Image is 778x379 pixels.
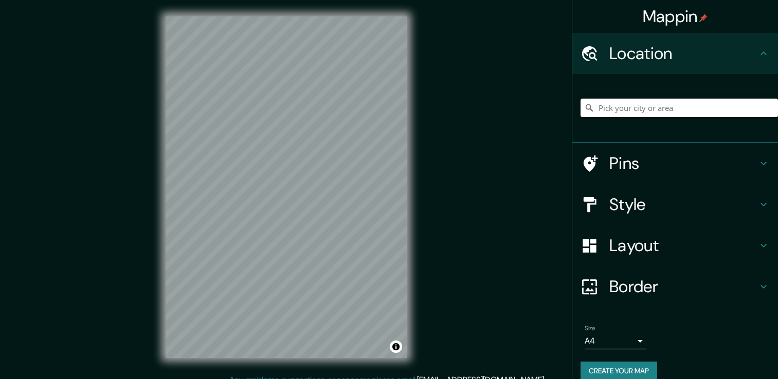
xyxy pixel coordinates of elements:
[609,194,757,215] h4: Style
[609,235,757,256] h4: Layout
[166,16,407,358] canvas: Map
[609,43,757,64] h4: Location
[609,276,757,297] h4: Border
[699,14,708,22] img: pin-icon.png
[581,99,778,117] input: Pick your city or area
[572,266,778,307] div: Border
[585,324,595,333] label: Size
[643,6,708,27] h4: Mappin
[572,143,778,184] div: Pins
[609,153,757,174] h4: Pins
[572,184,778,225] div: Style
[572,33,778,74] div: Location
[585,333,646,349] div: A4
[572,225,778,266] div: Layout
[390,340,402,353] button: Toggle attribution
